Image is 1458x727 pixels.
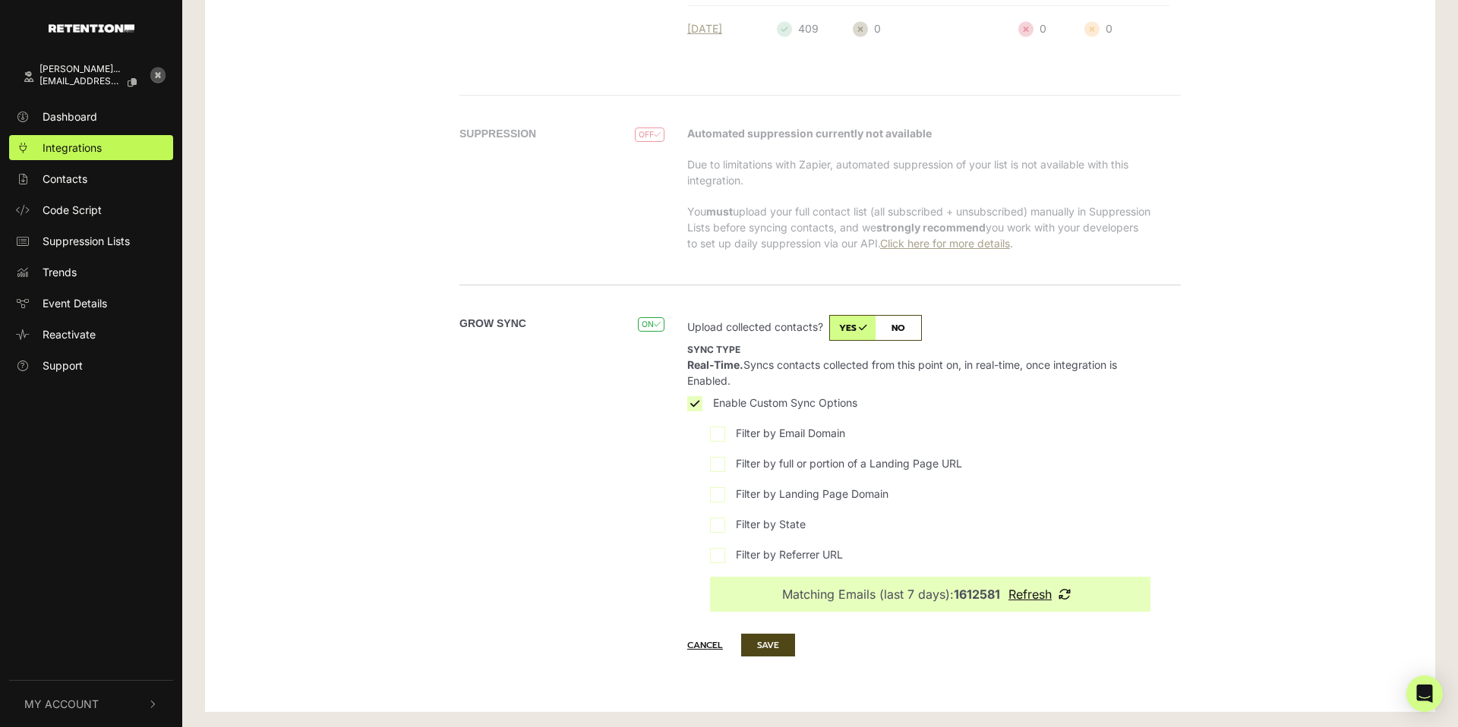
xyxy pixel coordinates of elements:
div: Matching Emails (last 7 days): [782,587,1004,602]
div: Open Intercom Messenger [1406,675,1443,712]
span: Reactivate [43,326,96,342]
label: Grow Sync [459,316,526,332]
button: My Account [9,681,173,727]
span: Contacts [43,171,87,187]
a: Integrations [9,135,173,160]
strong: 1612581 [954,587,1000,602]
span: [EMAIL_ADDRESS][PERSON_NAME][DOMAIN_NAME] [39,76,122,87]
p: Upload collected contacts? [687,315,1150,341]
span: Filter by Email Domain [736,425,845,441]
span: Enable Custom Sync Options [713,395,857,411]
span: Trends [43,264,77,280]
a: Contacts [9,166,173,191]
a: Suppression Lists [9,228,173,253]
strong: Real-Time. [687,358,743,371]
div: [PERSON_NAME]... [39,64,149,74]
button: Refresh [1004,587,1078,601]
a: [PERSON_NAME]... [EMAIL_ADDRESS][PERSON_NAME][DOMAIN_NAME] [9,57,143,98]
span: Dashboard [43,109,97,124]
a: Event Details [9,291,173,316]
a: Support [9,353,173,378]
a: Code Script [9,197,173,222]
img: Retention.com [49,24,134,33]
button: SAVE [741,634,795,656]
span: Filter by State [736,516,806,532]
span: My Account [24,696,99,712]
span: Syncs contacts collected from this point on, in real-time, once integration is Enabled. [687,342,1117,387]
span: Suppression Lists [43,233,130,249]
u: Refresh [1008,587,1052,602]
span: Event Details [43,295,107,311]
a: Trends [9,260,173,285]
span: Filter by full or portion of a Landing Page URL [736,455,962,471]
span: Filter by Referrer URL [736,546,843,562]
span: Support [43,357,83,373]
span: ON [638,317,664,332]
strong: Sync type [687,344,740,355]
span: Filter by Landing Page Domain [736,486,888,502]
span: Code Script [43,202,102,218]
span: Integrations [43,140,102,156]
button: Cancel [687,634,738,656]
a: Dashboard [9,104,173,129]
a: Reactivate [9,322,173,347]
